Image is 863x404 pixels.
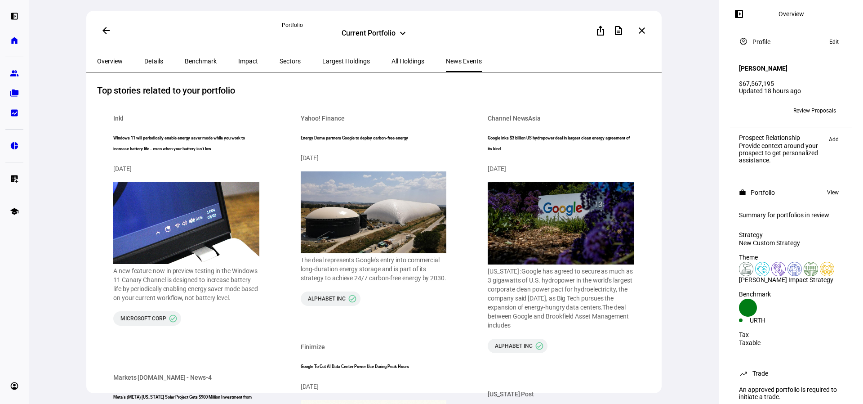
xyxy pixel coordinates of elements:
[10,12,19,21] eth-mat-symbol: left_panel_open
[10,174,19,183] eth-mat-symbol: list_alt_add
[535,341,544,350] mat-icon: check_circle
[10,108,19,117] eth-mat-symbol: bid_landscape
[446,58,482,64] span: News Events
[742,108,750,114] span: MS
[739,231,843,238] div: Strategy
[280,58,301,64] span: Sectors
[113,114,124,123] div: Inkl
[488,267,634,330] section: [US_STATE] :Google has agreed to secure as much as 3 gigawatts of U.S. hydropower in the world's ...
[825,36,843,47] button: Edit
[755,262,770,276] img: healthWellness.colored.svg
[739,254,843,261] div: Theme
[10,207,19,216] eth-mat-symbol: school
[786,103,843,118] button: Review Proposals
[739,291,843,298] div: Benchmark
[301,382,447,391] div: [DATE]
[113,266,259,302] section: A new feature now in preview testing in the Windows 11 Canary Channel is designed to increase bat...
[10,382,19,391] eth-mat-symbol: account_circle
[488,133,634,154] h6: Google inks $3 billion US hydropower deal in largest clean energy agreement of its kind
[739,368,843,379] eth-panel-overview-card-header: Trade
[824,134,843,145] button: Add
[739,80,843,87] div: $67,567,195
[342,29,396,40] div: Current Portfolio
[829,36,839,47] span: Edit
[301,342,325,351] div: Finimize
[5,104,23,122] a: bid_landscape
[488,390,534,399] div: [US_STATE] Post
[5,64,23,82] a: group
[488,114,541,123] div: Channel NewsAsia
[238,58,258,64] span: Impact
[739,262,753,276] img: pollution.colored.svg
[5,84,23,102] a: folder_copy
[185,58,217,64] span: Benchmark
[391,58,424,64] span: All Holdings
[301,114,345,123] div: Yahoo! Finance
[793,103,836,118] span: Review Proposals
[5,137,23,155] a: pie_chart
[348,294,357,303] mat-icon: check_circle
[751,189,775,196] div: Portfolio
[301,256,447,283] section: The deal represents Google's entry into commercial long-duration energy storage and is part of it...
[282,22,466,29] div: Portfolio
[636,25,647,36] mat-icon: close
[829,134,839,145] span: Add
[5,31,23,49] a: home
[739,339,843,346] div: Taxable
[301,361,447,372] h6: Google To Cut AI Data Center Power Use During Peak Hours
[739,239,843,247] div: New Custom Strategy
[820,262,834,276] img: corporateEthics.custom.svg
[113,373,212,382] div: Markets [DOMAIN_NAME] - News-4
[120,315,166,322] span: MICROSOFT CORP
[739,134,824,141] div: Prospect Relationship
[488,182,634,265] img: 2025-07-15t172217z_2_lynxmpel6e0e1_rtroptp_3_eu-alphabet-antitrust.jpg
[113,182,259,265] img: 79dyCpaPEGrfb5QG5VbaoW-1280-80.jpg
[756,108,763,114] span: +2
[739,36,843,47] eth-panel-overview-card-header: Profile
[771,262,786,276] img: poverty.colored.svg
[113,164,259,173] div: [DATE]
[734,382,849,404] div: An approved portfolio is required to initiate a trade.
[739,65,787,72] h4: [PERSON_NAME]
[739,369,748,378] mat-icon: trending_up
[10,69,19,78] eth-mat-symbol: group
[144,58,163,64] span: Details
[827,187,839,198] span: View
[301,133,447,144] h6: Energy Dome partners Google to deploy carbon-free energy
[739,276,843,283] div: [PERSON_NAME] Impact Strategy
[778,10,804,18] div: Overview
[739,211,843,219] div: Summary for portfolios in review
[308,295,346,302] span: ALPHABET INC
[739,189,746,196] mat-icon: work
[10,36,19,45] eth-mat-symbol: home
[752,370,768,377] div: Trade
[750,317,791,324] div: URTH
[10,89,19,98] eth-mat-symbol: folder_copy
[113,133,259,154] h6: Windows 11 will periodically enable energy saver mode while you work to increase battery life - e...
[734,9,744,19] mat-icon: left_panel_open
[595,25,606,36] mat-icon: ios_share
[10,141,19,150] eth-mat-symbol: pie_chart
[739,331,843,338] div: Tax
[739,187,843,198] eth-panel-overview-card-header: Portfolio
[739,142,824,164] div: Provide context around your prospect to get personalized assistance.
[804,262,818,276] img: sustainableAgriculture.colored.svg
[322,58,370,64] span: Largest Holdings
[823,187,843,198] button: View
[169,314,178,323] mat-icon: check_circle
[97,58,123,64] span: Overview
[752,38,770,45] div: Profile
[488,164,634,173] div: [DATE]
[613,25,624,36] mat-icon: description
[739,37,748,46] mat-icon: account_circle
[397,28,408,39] mat-icon: keyboard_arrow_down
[787,262,802,276] img: democracy.colored.svg
[301,153,447,162] div: [DATE]
[101,25,111,36] mat-icon: arrow_back
[495,342,533,350] span: ALPHABET INC
[301,171,447,254] img: 78d548e888d6b1dc4305a9e638a6fc7d
[97,83,235,98] span: Top stories related to your portfolio
[739,87,843,94] div: Updated 18 hours ago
